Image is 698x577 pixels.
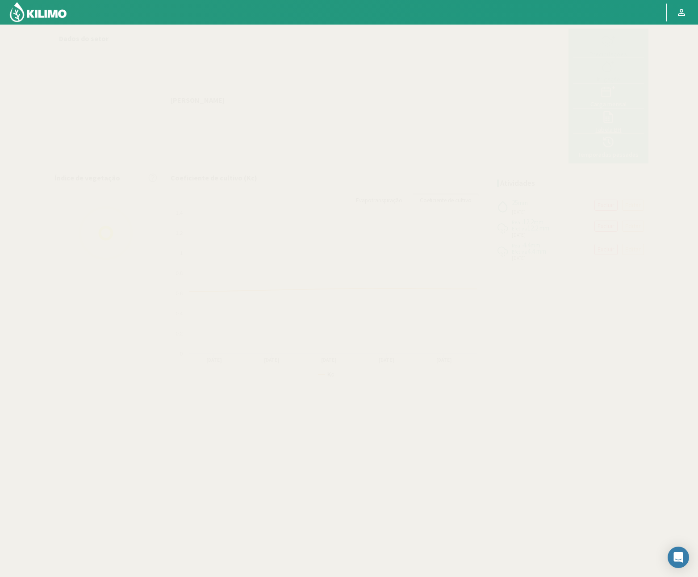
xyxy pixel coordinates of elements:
[500,179,535,188] h4: Atividades
[594,244,618,255] button: Excluir
[54,172,120,183] p: Índice de vegetação
[594,200,618,211] button: Excluir
[206,357,222,364] text: [DATE]
[176,291,182,296] text: 0.6
[512,219,523,226] span: Real:
[61,188,150,278] img: Loading...
[573,84,644,109] button: Carga mensal
[180,351,182,356] text: 0
[573,134,644,159] button: Temporadas passadas
[573,33,644,58] button: Precipitações
[176,271,182,276] text: 0.8
[576,76,641,82] div: Irrigação
[436,357,451,364] text: [DATE]
[176,210,182,216] text: 1.4
[512,248,527,255] span: Efetiva
[263,357,279,364] text: [DATE]
[625,200,641,210] p: Editar
[625,244,641,255] p: Editar
[573,58,644,83] button: Irrigação
[668,547,689,568] div: Open Intercom Messenger
[59,33,153,44] p: Dados do setor
[512,255,526,262] span: [DATE]
[523,217,534,226] span: 12.2
[512,209,526,216] span: [DATE]
[576,51,641,57] div: Precipitações
[512,198,518,207] span: 25
[534,218,543,226] span: mm
[598,221,614,231] p: Excluir
[171,172,257,183] p: Coeficiente de cultivo (Kc)
[598,244,614,255] p: Excluir
[321,357,337,364] text: [DATE]
[512,231,526,239] span: [DATE]
[622,244,644,255] button: Editar
[625,221,641,231] p: Editar
[576,126,641,133] div: Tabela BH
[622,200,644,211] button: Editar
[527,247,546,255] span: 4.4 mm
[512,225,527,232] span: Efetiva
[180,251,182,256] text: 1
[171,95,225,105] p: [PERSON_NAME]
[576,101,641,107] div: Carga mensal
[573,109,644,134] button: Tabela BH
[176,230,182,236] text: 1.2
[9,1,67,23] img: Kilimo
[327,372,334,378] text: Kc
[176,311,182,316] text: 0.4
[531,241,540,249] span: mm
[176,331,182,336] text: 0.2
[412,193,479,208] a: Coeficiente de cultivo
[379,357,394,364] text: [DATE]
[523,241,531,249] span: 4.4
[598,200,614,210] p: Excluir
[518,199,528,207] span: mm
[576,151,641,158] div: Temporadas passadas
[527,224,549,232] span: 12.2 mm
[594,221,618,232] button: Excluir
[512,242,523,249] span: Real:
[348,193,410,208] a: Evapotranspiração
[622,221,644,232] button: Editar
